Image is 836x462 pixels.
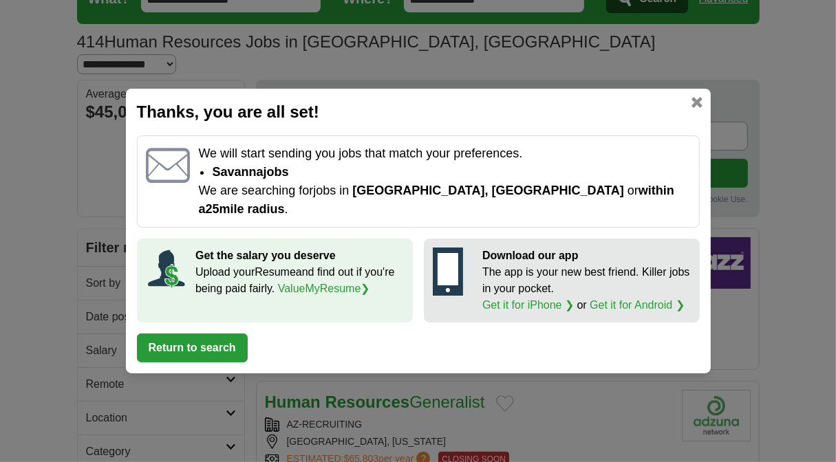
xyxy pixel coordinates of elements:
a: ValueMyResume❯ [278,283,370,294]
p: The app is your new best friend. Killer jobs in your pocket. or [482,264,691,313]
a: Get it for iPhone ❯ [482,299,574,311]
h2: Thanks, you are all set! [137,100,700,124]
a: Get it for Android ❯ [590,299,685,311]
p: We will start sending you jobs that match your preferences. [198,144,690,163]
p: Download our app [482,247,691,264]
p: Upload your Resume and find out if you're being paid fairly. [195,264,404,297]
li: Savanna jobs [212,163,690,181]
span: [GEOGRAPHIC_DATA], [GEOGRAPHIC_DATA] [352,184,624,197]
p: We are searching for jobs in or . [198,181,690,219]
p: Get the salary you deserve [195,247,404,264]
button: Return to search [137,333,248,362]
